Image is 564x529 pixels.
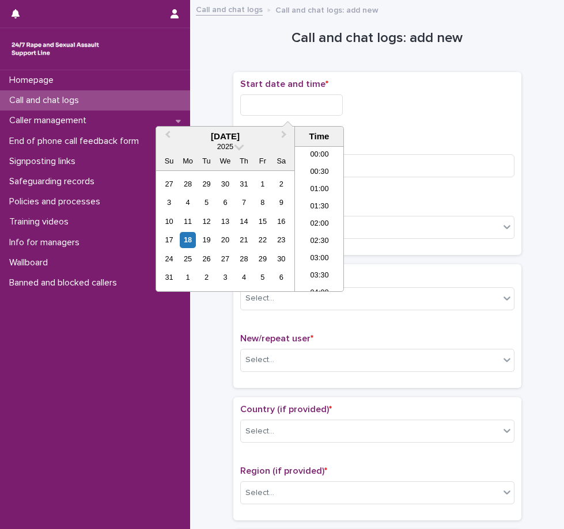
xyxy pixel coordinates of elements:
[5,156,85,167] p: Signposting links
[157,128,176,146] button: Previous Month
[236,214,252,229] div: Choose Thursday, August 14th, 2025
[5,257,57,268] p: Wallboard
[233,30,521,47] h1: Call and chat logs: add new
[180,251,195,267] div: Choose Monday, August 25th, 2025
[274,153,289,169] div: Sa
[156,131,294,142] div: [DATE]
[295,268,344,285] li: 03:30
[161,195,177,210] div: Choose Sunday, August 3rd, 2025
[199,195,214,210] div: Choose Tuesday, August 5th, 2025
[161,153,177,169] div: Su
[161,176,177,192] div: Choose Sunday, July 27th, 2025
[5,237,89,248] p: Info for managers
[180,176,195,192] div: Choose Monday, July 28th, 2025
[255,269,270,285] div: Choose Friday, September 5th, 2025
[196,2,263,16] a: Call and chat logs
[217,214,233,229] div: Choose Wednesday, August 13th, 2025
[245,425,274,437] div: Select...
[295,216,344,233] li: 02:00
[5,136,148,147] p: End of phone call feedback form
[217,232,233,248] div: Choose Wednesday, August 20th, 2025
[274,269,289,285] div: Choose Saturday, September 6th, 2025
[217,153,233,169] div: We
[240,334,313,343] span: New/repeat user
[180,232,195,248] div: Choose Monday, August 18th, 2025
[295,147,344,164] li: 00:00
[236,269,252,285] div: Choose Thursday, September 4th, 2025
[199,232,214,248] div: Choose Tuesday, August 19th, 2025
[199,176,214,192] div: Choose Tuesday, July 29th, 2025
[274,214,289,229] div: Choose Saturday, August 16th, 2025
[295,164,344,181] li: 00:30
[199,251,214,267] div: Choose Tuesday, August 26th, 2025
[5,176,104,187] p: Safeguarding records
[236,195,252,210] div: Choose Thursday, August 7th, 2025
[240,79,328,89] span: Start date and time
[245,354,274,366] div: Select...
[295,199,344,216] li: 01:30
[255,214,270,229] div: Choose Friday, August 15th, 2025
[5,95,88,106] p: Call and chat logs
[5,216,78,227] p: Training videos
[240,466,327,475] span: Region (if provided)
[161,214,177,229] div: Choose Sunday, August 10th, 2025
[180,195,195,210] div: Choose Monday, August 4th, 2025
[217,176,233,192] div: Choose Wednesday, July 30th, 2025
[240,405,332,414] span: Country (if provided)
[295,250,344,268] li: 03:00
[255,232,270,248] div: Choose Friday, August 22nd, 2025
[217,142,233,151] span: 2025
[255,251,270,267] div: Choose Friday, August 29th, 2025
[245,487,274,499] div: Select...
[180,153,195,169] div: Mo
[274,195,289,210] div: Choose Saturday, August 9th, 2025
[275,3,378,16] p: Call and chat logs: add new
[161,232,177,248] div: Choose Sunday, August 17th, 2025
[236,153,252,169] div: Th
[295,233,344,250] li: 02:30
[199,153,214,169] div: Tu
[161,269,177,285] div: Choose Sunday, August 31st, 2025
[5,277,126,288] p: Banned and blocked callers
[217,269,233,285] div: Choose Wednesday, September 3rd, 2025
[5,115,96,126] p: Caller management
[255,176,270,192] div: Choose Friday, August 1st, 2025
[236,251,252,267] div: Choose Thursday, August 28th, 2025
[276,128,294,146] button: Next Month
[9,37,101,60] img: rhQMoQhaT3yELyF149Cw
[180,214,195,229] div: Choose Monday, August 11th, 2025
[217,251,233,267] div: Choose Wednesday, August 27th, 2025
[161,251,177,267] div: Choose Sunday, August 24th, 2025
[199,269,214,285] div: Choose Tuesday, September 2nd, 2025
[298,131,340,142] div: Time
[274,251,289,267] div: Choose Saturday, August 30th, 2025
[236,176,252,192] div: Choose Thursday, July 31st, 2025
[160,174,290,287] div: month 2025-08
[274,232,289,248] div: Choose Saturday, August 23rd, 2025
[274,176,289,192] div: Choose Saturday, August 2nd, 2025
[5,196,109,207] p: Policies and processes
[255,153,270,169] div: Fr
[295,285,344,302] li: 04:00
[180,269,195,285] div: Choose Monday, September 1st, 2025
[217,195,233,210] div: Choose Wednesday, August 6th, 2025
[5,75,63,86] p: Homepage
[199,214,214,229] div: Choose Tuesday, August 12th, 2025
[236,232,252,248] div: Choose Thursday, August 21st, 2025
[245,292,274,305] div: Select...
[255,195,270,210] div: Choose Friday, August 8th, 2025
[295,181,344,199] li: 01:00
